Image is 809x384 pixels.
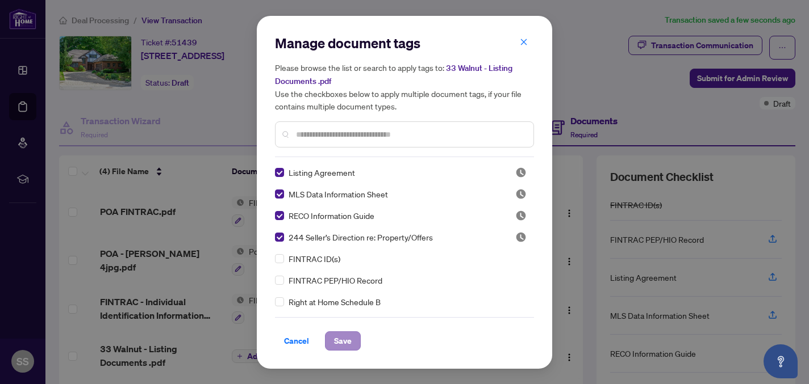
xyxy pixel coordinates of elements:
h5: Please browse the list or search to apply tags to: Use the checkboxes below to apply multiple doc... [275,61,534,112]
span: Pending Review [515,231,527,243]
button: Save [325,331,361,351]
span: MLS Data Information Sheet [289,188,388,200]
span: FINTRAC ID(s) [289,252,340,265]
span: 33 Walnut - Listing Documents .pdf [275,63,512,86]
span: Pending Review [515,210,527,221]
img: status [515,210,527,221]
span: close [520,38,528,46]
img: status [515,231,527,243]
span: Save [334,332,352,350]
span: Pending Review [515,188,527,200]
span: RECO Information Guide [289,209,374,222]
span: Listing Agreement [289,166,355,179]
span: Right at Home Schedule B [289,296,381,308]
h2: Manage document tags [275,34,534,52]
span: FINTRAC PEP/HIO Record [289,274,382,286]
img: status [515,188,527,200]
button: Open asap [764,344,798,378]
button: Cancel [275,331,318,351]
img: status [515,167,527,178]
span: 244 Seller’s Direction re: Property/Offers [289,231,433,243]
span: Pending Review [515,167,527,178]
span: Cancel [284,332,309,350]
